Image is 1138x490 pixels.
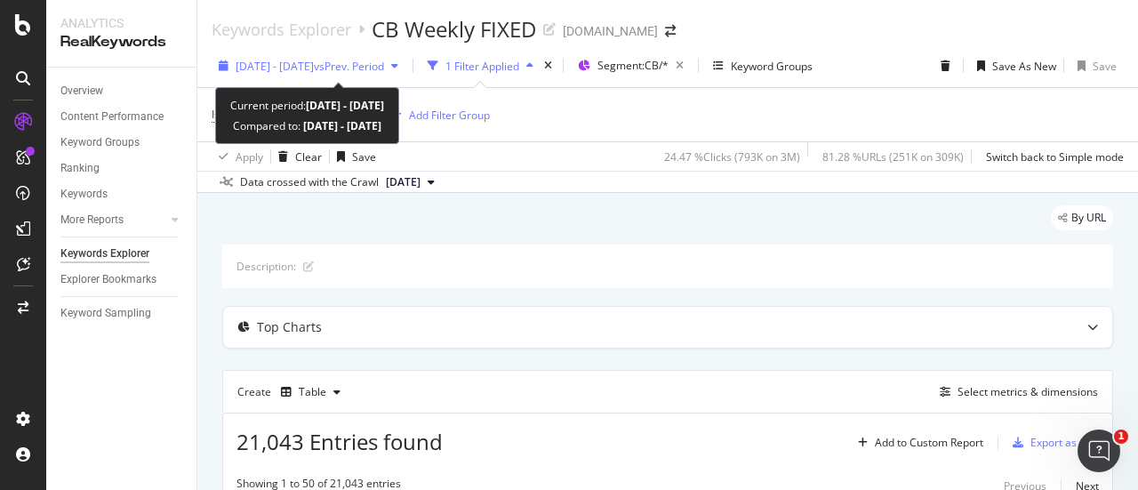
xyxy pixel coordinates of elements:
[60,159,100,178] div: Ranking
[60,245,184,263] a: Keywords Explorer
[1070,52,1117,80] button: Save
[230,95,384,116] div: Current period:
[1114,430,1128,444] span: 1
[60,185,108,204] div: Keywords
[237,378,348,406] div: Create
[60,32,182,52] div: RealKeywords
[445,59,519,74] div: 1 Filter Applied
[1051,205,1113,230] div: legacy label
[330,142,376,171] button: Save
[421,52,541,80] button: 1 Filter Applied
[731,59,813,74] div: Keyword Groups
[1071,213,1106,223] span: By URL
[60,304,151,323] div: Keyword Sampling
[1078,430,1120,472] iframe: Intercom live chat
[851,429,983,457] button: Add to Custom Report
[1093,59,1117,74] div: Save
[665,25,676,37] div: arrow-right-arrow-left
[60,185,184,204] a: Keywords
[822,149,964,165] div: 81.28 % URLs ( 251K on 309K )
[958,384,1098,399] div: Select metrics & dimensions
[1006,429,1099,457] button: Export as CSV
[60,245,149,263] div: Keywords Explorer
[970,52,1056,80] button: Save As New
[385,104,490,125] button: Add Filter Group
[236,427,443,456] span: 21,043 Entries found
[271,142,322,171] button: Clear
[212,20,351,39] a: Keywords Explorer
[664,149,800,165] div: 24.47 % Clicks ( 793K on 3M )
[212,142,263,171] button: Apply
[933,382,1098,403] button: Select metrics & dimensions
[257,318,322,336] div: Top Charts
[314,59,384,74] span: vs Prev. Period
[233,116,381,136] div: Compared to:
[60,304,184,323] a: Keyword Sampling
[60,108,184,126] a: Content Performance
[60,14,182,32] div: Analytics
[240,174,379,190] div: Data crossed with the Crawl
[306,98,384,113] b: [DATE] - [DATE]
[299,387,326,398] div: Table
[60,270,184,289] a: Explorer Bookmarks
[60,133,184,152] a: Keyword Groups
[706,52,820,80] button: Keyword Groups
[274,378,348,406] button: Table
[60,108,164,126] div: Content Performance
[60,159,184,178] a: Ranking
[386,174,421,190] span: 2025 Feb. 11th
[236,259,296,274] div: Description:
[372,14,536,44] div: CB Weekly FIXED
[60,82,184,100] a: Overview
[992,59,1056,74] div: Save As New
[597,58,669,73] span: Segment: CB/*
[409,108,490,123] div: Add Filter Group
[571,52,691,80] button: Segment:CB/*
[295,149,322,165] div: Clear
[236,149,263,165] div: Apply
[60,211,166,229] a: More Reports
[986,149,1124,165] div: Switch back to Simple mode
[979,142,1124,171] button: Switch back to Simple mode
[379,172,442,193] button: [DATE]
[60,211,124,229] div: More Reports
[301,118,381,133] b: [DATE] - [DATE]
[1030,435,1099,450] div: Export as CSV
[60,133,140,152] div: Keyword Groups
[541,57,556,75] div: times
[60,270,156,289] div: Explorer Bookmarks
[212,107,265,122] span: Is Branded
[563,22,658,40] div: [DOMAIN_NAME]
[236,59,314,74] span: [DATE] - [DATE]
[875,438,983,448] div: Add to Custom Report
[212,52,405,80] button: [DATE] - [DATE]vsPrev. Period
[352,149,376,165] div: Save
[60,82,103,100] div: Overview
